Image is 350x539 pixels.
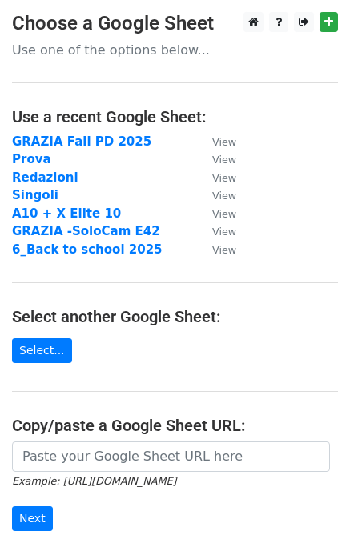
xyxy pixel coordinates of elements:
a: 6_Back to school 2025 [12,242,163,257]
a: View [196,188,236,202]
a: Select... [12,338,72,363]
small: View [212,208,236,220]
a: Singoli [12,188,58,202]
a: View [196,152,236,166]
small: View [212,154,236,166]
a: View [196,224,236,238]
p: Use one of the options below... [12,42,338,58]
h4: Use a recent Google Sheet: [12,107,338,126]
a: View [196,170,236,185]
a: View [196,134,236,149]
a: GRAZIA -SoloCam E42 [12,224,160,238]
small: View [212,190,236,202]
a: Redazioni [12,170,78,185]
small: View [212,172,236,184]
a: View [196,206,236,221]
input: Paste your Google Sheet URL here [12,441,330,472]
h4: Copy/paste a Google Sheet URL: [12,416,338,435]
small: View [212,136,236,148]
h4: Select another Google Sheet: [12,307,338,326]
a: View [196,242,236,257]
a: A10 + X Elite 10 [12,206,121,221]
small: View [212,244,236,256]
h3: Choose a Google Sheet [12,12,338,35]
small: View [212,226,236,238]
a: GRAZIA Fall PD 2025 [12,134,151,149]
input: Next [12,506,53,531]
a: Prova [12,152,51,166]
small: Example: [URL][DOMAIN_NAME] [12,475,176,487]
